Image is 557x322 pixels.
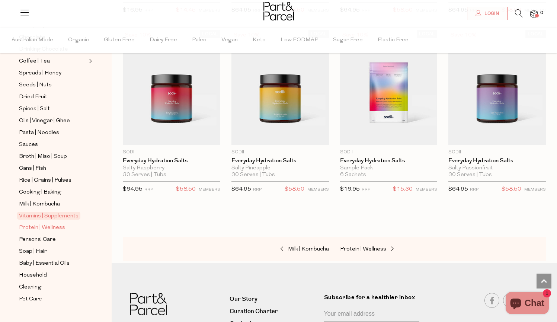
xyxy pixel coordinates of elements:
a: Everyday Hydration Salts [340,157,438,164]
small: MEMBERS [524,188,546,192]
span: Sugar Free [333,27,363,53]
span: Seeds | Nuts [19,81,52,90]
span: Spreads | Honey [19,69,61,78]
a: Login [467,7,508,20]
a: Sauces [19,140,87,149]
span: $15.30 [393,185,413,194]
img: Everyday Hydration Salts [231,30,329,145]
span: Vegan [221,27,238,53]
span: Baby | Essential Oils [19,259,70,268]
small: RRP [470,188,478,192]
span: Cleaning [19,283,41,292]
span: $58.50 [285,185,304,194]
span: Soap | Hair [19,247,47,256]
span: Personal Care [19,235,56,244]
span: Vitamins | Supplements [17,212,80,220]
a: Household [19,271,87,280]
p: Sodii [123,149,220,156]
img: Part&Parcel [263,2,294,20]
span: $58.50 [176,185,196,194]
img: Part&Parcel [130,293,167,316]
small: RRP [144,188,153,192]
span: Sauces [19,140,38,149]
label: Subscribe for a healthier inbox [324,293,424,307]
a: 0 [530,10,538,18]
a: Our Story [230,294,318,304]
span: Login [483,10,499,17]
span: Cans | Fish [19,164,46,173]
span: Milk | Kombucha [19,200,60,209]
span: Low FODMAP [281,27,318,53]
img: Everyday Hydration Salts [340,30,438,145]
a: Everyday Hydration Salts [123,157,220,164]
span: Oils | Vinegar | Ghee [19,117,70,125]
span: Keto [253,27,266,53]
a: Personal Care [19,235,87,244]
a: Cooking | Baking [19,188,87,197]
input: Your email address [324,307,419,322]
button: Expand/Collapse Coffee | Tea [87,57,92,66]
span: Plastic Free [378,27,409,53]
span: Gluten Free [104,27,135,53]
span: Household [19,271,47,280]
img: Everyday Hydration Salts [123,30,220,145]
div: Sample Pack [340,165,438,172]
span: $64.95 [448,186,468,192]
a: Milk | Kombucha [19,200,87,209]
a: Protein | Wellness [19,223,87,232]
p: Sodii [448,149,546,156]
small: MEMBERS [307,188,329,192]
a: Everyday Hydration Salts [448,157,546,164]
span: Organic [68,27,89,53]
span: $64.95 [231,186,251,192]
a: Seeds | Nuts [19,80,87,90]
a: Curation Charter [230,306,318,316]
small: RRP [253,188,262,192]
a: Spreads | Honey [19,68,87,78]
a: Broth | Miso | Soup [19,152,87,161]
span: Paleo [192,27,207,53]
a: Pet Care [19,294,87,304]
a: Oils | Vinegar | Ghee [19,116,87,125]
span: $16.95 [340,186,360,192]
span: 30 Serves | Tubs [448,172,492,178]
span: 6 Sachets [340,172,366,178]
span: Broth | Miso | Soup [19,152,67,161]
inbox-online-store-chat: Shopify online store chat [503,292,551,316]
span: Spices | Salt [19,105,50,114]
a: Pasta | Noodles [19,128,87,137]
a: Baby | Essential Oils [19,259,87,268]
a: Dried Fruit [19,92,87,102]
a: Coffee | Tea [19,57,87,66]
a: Soap | Hair [19,247,87,256]
a: Cleaning [19,283,87,292]
a: Everyday Hydration Salts [231,157,329,164]
span: 30 Serves | Tubs [231,172,275,178]
a: Protein | Wellness [340,245,414,254]
div: Salty Pineapple [231,165,329,172]
span: Rice | Grains | Pulses [19,176,71,185]
a: Rice | Grains | Pulses [19,176,87,185]
span: Pet Care [19,295,42,304]
span: Australian Made [12,27,53,53]
span: Coffee | Tea [19,57,50,66]
a: Cans | Fish [19,164,87,173]
span: Cooking | Baking [19,188,61,197]
span: $64.95 [123,186,143,192]
span: Protein | Wellness [340,246,386,252]
span: Milk | Kombucha [288,246,329,252]
span: Dried Fruit [19,93,47,102]
span: Dairy Free [150,27,177,53]
span: $58.50 [502,185,521,194]
div: Salty Raspberry [123,165,220,172]
span: Pasta | Noodles [19,128,59,137]
span: 0 [538,10,545,16]
small: RRP [362,188,370,192]
p: Sodii [231,149,329,156]
span: 30 Serves | Tubs [123,172,166,178]
small: MEMBERS [416,188,437,192]
a: Vitamins | Supplements [19,211,87,220]
a: Milk | Kombucha [255,245,329,254]
img: Everyday Hydration Salts [448,30,546,145]
small: MEMBERS [199,188,220,192]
